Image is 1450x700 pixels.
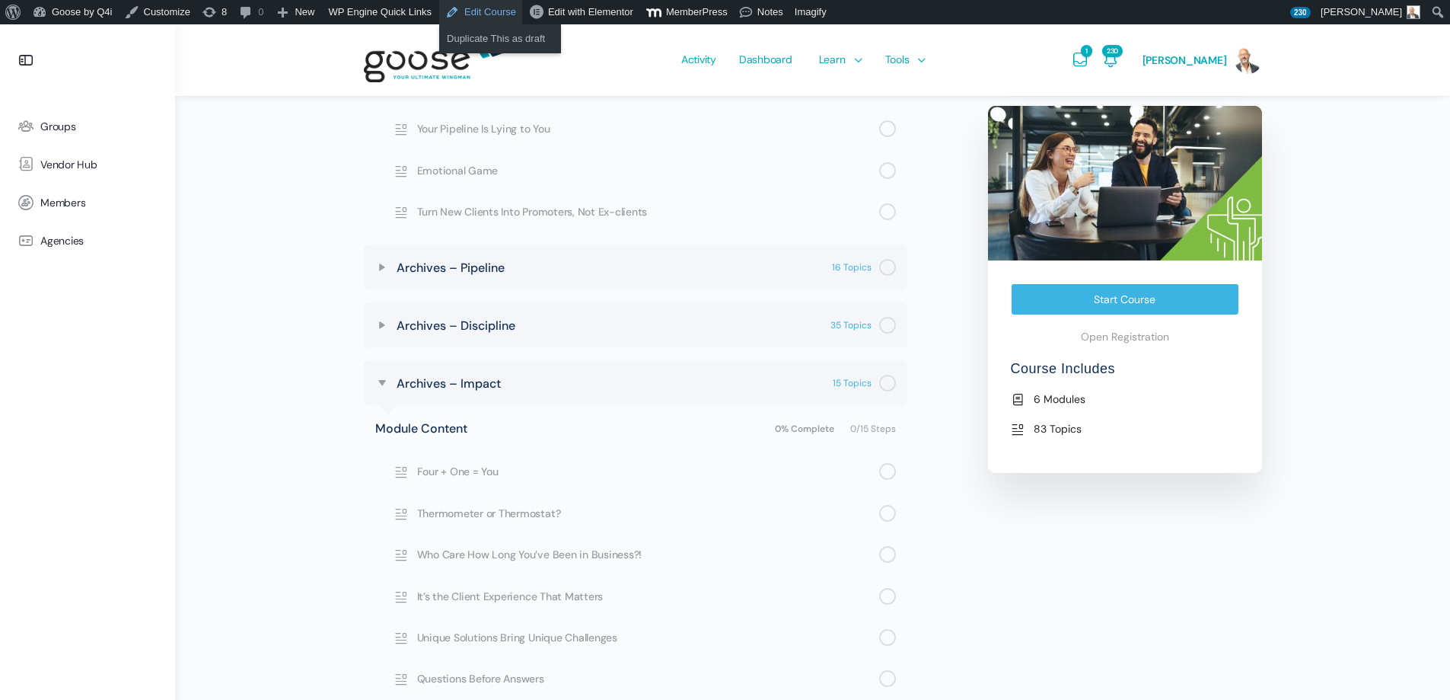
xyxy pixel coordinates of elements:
li: 6 Modules [1011,390,1239,408]
span: Dashboard [739,24,792,95]
div: Not started [879,317,896,334]
span: 0/15 Steps [850,424,896,433]
a: Not completed Thermometer or Thermostat? [364,493,907,534]
a: Notifications [1101,24,1120,96]
a: Not started Archives – Impact 15 Topics [389,372,896,394]
iframe: Chat Widget [1374,627,1450,700]
a: Tools [878,24,930,96]
span: [PERSON_NAME] [1142,53,1227,67]
span: 16 Topics [832,261,872,273]
a: Messages [1071,24,1089,96]
a: Dashboard [731,24,800,96]
a: Not completed Unique Solutions Bring Unique Challenges [364,617,907,658]
span: Turn New Clients Into Promoters, Not Ex-clients [417,203,879,220]
div: Not completed [879,162,896,179]
a: Not completed Turn New Clients Into Promoters, Not Ex-clients [364,191,907,232]
span: Questions Before Answers [417,670,879,687]
li: 83 Topics [1011,420,1239,438]
a: Agencies [8,222,167,260]
span: 0% Complete [775,424,843,433]
a: Not completed Who Care How Long You’ve Been in Business?! [364,534,907,575]
div: Not completed [879,670,896,687]
span: Your Pipeline Is Lying to You [417,120,879,137]
span: Members [40,197,85,209]
span: Open Registration [1081,330,1169,344]
a: Vendor Hub [8,145,167,184]
a: Learn [811,24,866,96]
a: Not started Archives – Discipline 35 Topics [389,315,896,336]
div: Not completed [879,463,896,480]
div: Not completed [879,546,896,563]
span: Tools [885,24,910,95]
span: Archives – Impact [397,373,501,394]
div: Not completed [879,629,896,646]
a: Not completed Four + One = You [364,451,907,492]
span: Vendor Hub [40,158,97,171]
a: Not completed Your Pipeline Is Lying to You [364,108,907,149]
span: Unique Solutions Bring Unique Challenges [417,629,879,646]
span: Thermometer or Thermostat? [417,505,879,522]
div: Not completed [879,588,896,605]
a: Not completed It’s the Client Experience That Matters [364,576,907,617]
span: Who Care How Long You’ve Been in Business?! [417,546,879,563]
span: Learn [819,24,846,95]
span: Agencies [40,235,84,248]
a: [PERSON_NAME] [1142,24,1262,96]
span: Emotional Game [417,162,879,179]
span: Module Content [375,418,467,439]
span: Four + One = You [417,463,879,480]
a: Activity [674,24,724,96]
span: 230 [1290,7,1311,18]
div: Not completed [879,120,896,137]
a: Groups [8,107,167,145]
a: Start Course [1011,283,1239,315]
a: Not completed Emotional Game [364,150,907,191]
span: Archives – Pipeline [397,257,505,278]
a: Not completed Questions Before Answers [364,658,907,699]
span: Archives – Discipline [397,315,515,336]
span: 15 Topics [833,377,872,389]
h4: Course Includes [1011,360,1239,390]
span: Activity [681,24,716,95]
div: Not completed [879,203,896,220]
span: It’s the Client Experience That Matters [417,588,879,605]
div: Not started [879,375,896,392]
div: Not started [879,259,896,276]
span: Groups [40,120,76,133]
div: Not completed [879,505,896,522]
a: Members [8,184,167,222]
a: Not started Archives – Pipeline 16 Topics [389,257,896,278]
span: 1 [1081,45,1091,57]
span: Edit with Elementor [548,6,633,18]
a: Duplicate This as draft [439,29,561,49]
span: 230 [1102,45,1122,57]
span: 35 Topics [830,319,872,331]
